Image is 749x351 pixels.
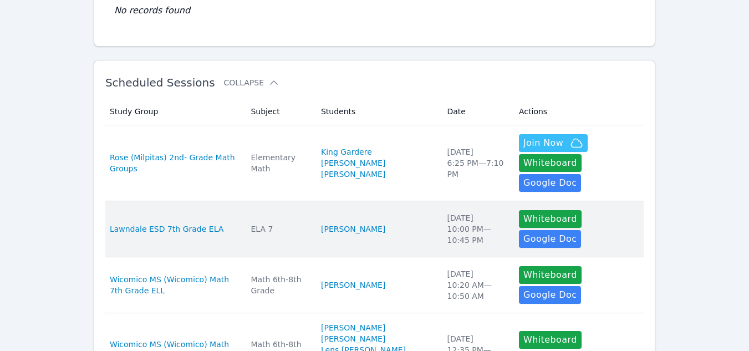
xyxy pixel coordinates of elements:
a: [PERSON_NAME] [321,322,385,333]
span: Scheduled Sessions [105,76,215,89]
button: Whiteboard [519,210,582,228]
th: Date [440,98,512,125]
a: [PERSON_NAME] [321,169,385,180]
a: [PERSON_NAME] [321,157,385,169]
a: Google Doc [519,230,581,248]
a: Wicomico MS (Wicomico) Math 7th Grade ELL [110,274,238,296]
span: Join Now [523,136,563,150]
a: King Gardere [321,146,372,157]
div: Elementary Math [251,152,308,174]
button: Whiteboard [519,154,582,172]
div: [DATE] 10:20 AM — 10:50 AM [447,268,506,302]
tr: Rose (Milpitas) 2nd- Grade Math GroupsElementary MathKing Gardere[PERSON_NAME][PERSON_NAME][DATE]... [105,125,644,201]
tr: Lawndale ESD 7th Grade ELAELA 7[PERSON_NAME][DATE]10:00 PM—10:45 PMWhiteboardGoogle Doc [105,201,644,257]
th: Study Group [105,98,244,125]
a: Google Doc [519,174,581,192]
button: Join Now [519,134,588,152]
div: [DATE] 10:00 PM — 10:45 PM [447,212,506,246]
button: Whiteboard [519,331,582,349]
button: Whiteboard [519,266,582,284]
th: Actions [512,98,644,125]
a: Rose (Milpitas) 2nd- Grade Math Groups [110,152,238,174]
a: [PERSON_NAME] [321,279,385,291]
button: Collapse [224,77,279,88]
a: [PERSON_NAME] [321,333,385,344]
div: ELA 7 [251,223,308,235]
th: Students [314,98,441,125]
tr: Wicomico MS (Wicomico) Math 7th Grade ELLMath 6th-8th Grade[PERSON_NAME][DATE]10:20 AM—10:50 AMWh... [105,257,644,313]
div: Math 6th-8th Grade [251,274,308,296]
a: [PERSON_NAME] [321,223,385,235]
div: [DATE] 6:25 PM — 7:10 PM [447,146,506,180]
a: Google Doc [519,286,581,304]
th: Subject [244,98,314,125]
a: Lawndale ESD 7th Grade ELA [110,223,223,235]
